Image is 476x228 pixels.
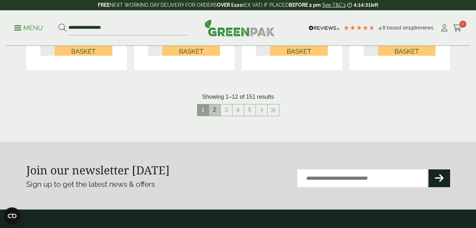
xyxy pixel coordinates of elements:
span: 1 [197,104,209,116]
span: 4.8 [379,25,387,31]
i: My Account [440,25,449,32]
a: Menu [14,24,43,31]
strong: FREE [98,2,110,8]
span: Add to Basket [275,40,323,55]
button: Add to Basket [270,39,328,56]
a: 5 [244,104,256,116]
span: Based on [387,25,408,31]
p: Menu [14,24,43,32]
p: Sign up to get the latest news & offers [26,179,217,190]
a: 3 [221,104,232,116]
span: reviews [416,25,433,31]
a: See T&C's [322,2,346,8]
button: Add to Basket [55,39,112,56]
a: 2 [209,104,220,116]
img: GreenPak Supplies [205,19,275,36]
button: Add to Basket [378,39,436,56]
span: Add to Basket [60,40,107,55]
span: left [371,2,378,8]
strong: BEFORE 2 pm [289,2,321,8]
img: REVIEWS.io [309,26,340,31]
button: Add to Basket [162,39,220,56]
div: 4.79 Stars [343,25,375,31]
span: Add to Basket [167,40,215,55]
span: 196 [408,25,416,31]
span: 0 [459,21,466,28]
a: 4 [233,104,244,116]
a: 0 [453,23,462,33]
strong: OVER £100 [217,2,243,8]
p: Showing 1–12 of 151 results [202,93,274,101]
button: Open CMP widget [4,207,21,224]
span: Add to Basket [383,40,431,55]
strong: Join our newsletter [DATE] [26,162,170,178]
i: Cart [453,25,462,32]
span: 4:14:31 [354,2,371,8]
